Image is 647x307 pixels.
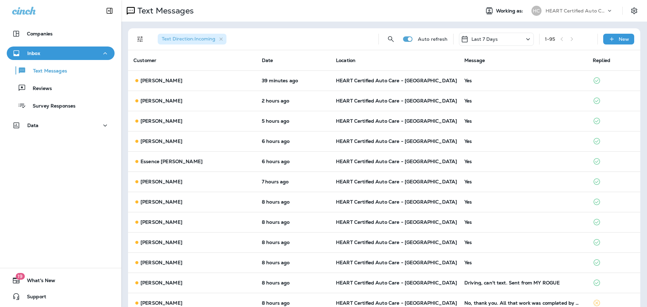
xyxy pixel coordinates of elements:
span: Message [464,57,485,63]
p: Sep 4, 2025 04:53 PM [262,78,325,83]
p: [PERSON_NAME] [141,280,182,285]
button: Filters [133,32,147,46]
p: Survey Responses [26,103,75,110]
p: Last 7 Days [471,36,498,42]
button: Data [7,119,115,132]
span: Date [262,57,273,63]
div: No, thank you. All that work was completed by my mechanic for more than 50% less than your total ... [464,300,582,306]
p: Auto refresh [418,36,448,42]
p: [PERSON_NAME] [141,98,182,103]
span: Location [336,57,356,63]
p: Reviews [26,86,52,92]
div: Text Direction:Incoming [158,34,226,44]
span: Text Direction : Incoming [162,36,215,42]
p: Sep 4, 2025 11:09 AM [262,139,325,144]
span: HEART Certified Auto Care - [GEOGRAPHIC_DATA] [336,239,457,245]
button: 19What's New [7,274,115,287]
span: HEART Certified Auto Care - [GEOGRAPHIC_DATA] [336,179,457,185]
span: HEART Certified Auto Care - [GEOGRAPHIC_DATA] [336,259,457,266]
p: New [619,36,629,42]
p: [PERSON_NAME] [141,139,182,144]
p: Data [27,123,39,128]
p: Companies [27,31,53,36]
div: Yes [464,219,582,225]
span: HEART Certified Auto Care - [GEOGRAPHIC_DATA] [336,138,457,144]
span: HEART Certified Auto Care - [GEOGRAPHIC_DATA] [336,280,457,286]
p: Sep 4, 2025 10:00 AM [262,179,325,184]
div: Yes [464,139,582,144]
div: HC [531,6,542,16]
button: Settings [628,5,640,17]
div: Yes [464,118,582,124]
p: Sep 4, 2025 11:01 AM [262,159,325,164]
p: Essence [PERSON_NAME] [141,159,203,164]
p: [PERSON_NAME] [141,300,182,306]
span: HEART Certified Auto Care - [GEOGRAPHIC_DATA] [336,199,457,205]
div: Yes [464,159,582,164]
div: Yes [464,260,582,265]
span: HEART Certified Auto Care - [GEOGRAPHIC_DATA] [336,78,457,84]
p: [PERSON_NAME] [141,118,182,124]
span: Replied [593,57,610,63]
span: Customer [133,57,156,63]
span: HEART Certified Auto Care - [GEOGRAPHIC_DATA] [336,158,457,164]
button: Search Messages [384,32,398,46]
span: HEART Certified Auto Care - [GEOGRAPHIC_DATA] [336,219,457,225]
div: Yes [464,199,582,205]
p: Text Messages [135,6,194,16]
span: HEART Certified Auto Care - [GEOGRAPHIC_DATA] [336,118,457,124]
p: Sep 4, 2025 03:14 PM [262,98,325,103]
p: [PERSON_NAME] [141,199,182,205]
p: [PERSON_NAME] [141,179,182,184]
p: [PERSON_NAME] [141,78,182,83]
p: [PERSON_NAME] [141,240,182,245]
span: HEART Certified Auto Care - [GEOGRAPHIC_DATA] [336,300,457,306]
div: Yes [464,78,582,83]
p: HEART Certified Auto Care [546,8,606,13]
button: Collapse Sidebar [100,4,119,18]
button: Support [7,290,115,303]
p: Sep 4, 2025 09:28 AM [262,240,325,245]
button: Text Messages [7,63,115,78]
p: Inbox [27,51,40,56]
p: Sep 4, 2025 09:30 AM [262,199,325,205]
p: Sep 4, 2025 09:19 AM [262,260,325,265]
p: Sep 4, 2025 12:29 PM [262,118,325,124]
button: Inbox [7,47,115,60]
div: Driving, can't text. Sent from MY ROGUE [464,280,582,285]
p: [PERSON_NAME] [141,219,182,225]
div: Yes [464,98,582,103]
div: 1 - 95 [545,36,555,42]
p: Sep 4, 2025 09:19 AM [262,300,325,306]
button: Survey Responses [7,98,115,113]
p: [PERSON_NAME] [141,260,182,265]
span: What's New [20,278,55,286]
div: Yes [464,179,582,184]
span: 19 [16,273,25,280]
span: Support [20,294,46,302]
button: Companies [7,27,115,40]
button: Reviews [7,81,115,95]
span: Working as: [496,8,525,14]
span: HEART Certified Auto Care - [GEOGRAPHIC_DATA] [336,98,457,104]
p: Sep 4, 2025 09:30 AM [262,219,325,225]
p: Text Messages [26,68,67,74]
p: Sep 4, 2025 09:19 AM [262,280,325,285]
div: Yes [464,240,582,245]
